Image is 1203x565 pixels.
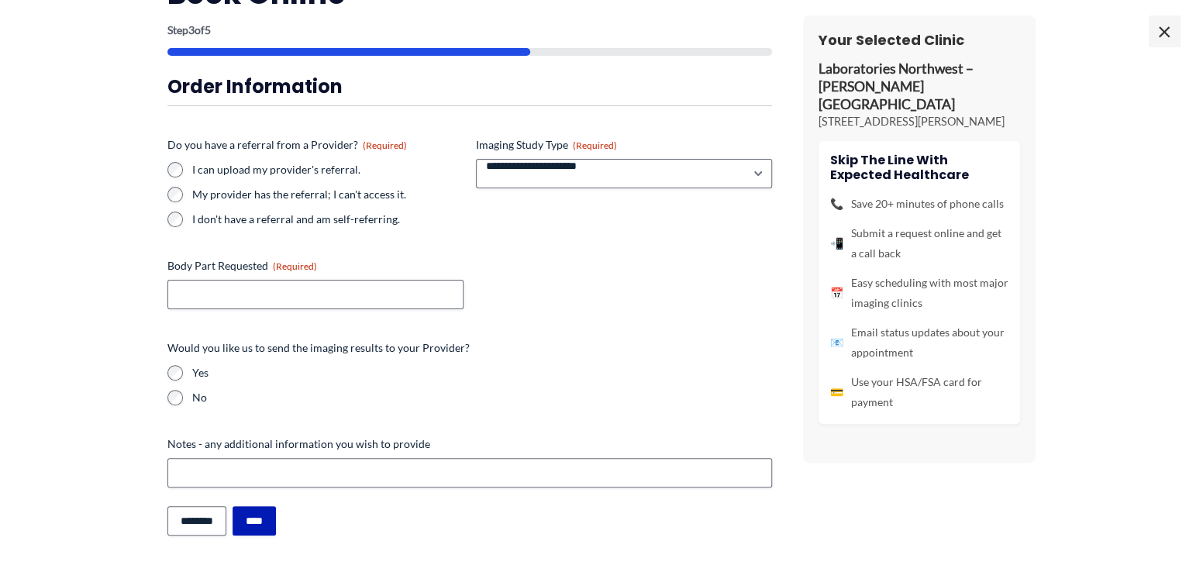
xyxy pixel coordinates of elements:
legend: Do you have a referral from a Provider? [167,137,407,153]
li: Email status updates about your appointment [830,322,1008,363]
p: [STREET_ADDRESS][PERSON_NAME] [819,114,1020,129]
span: × [1149,16,1180,47]
label: Body Part Requested [167,258,464,274]
h3: Order Information [167,74,772,98]
li: Use your HSA/FSA card for payment [830,372,1008,412]
span: 5 [205,23,211,36]
label: I can upload my provider's referral. [192,162,464,177]
h4: Skip the line with Expected Healthcare [830,153,1008,182]
p: Step of [167,25,772,36]
li: Easy scheduling with most major imaging clinics [830,273,1008,313]
span: 📅 [830,283,843,303]
span: 📲 [830,233,843,253]
span: (Required) [273,260,317,272]
li: Submit a request online and get a call back [830,223,1008,264]
span: 3 [188,23,195,36]
li: Save 20+ minutes of phone calls [830,194,1008,214]
label: Notes - any additional information you wish to provide [167,436,772,452]
span: 💳 [830,382,843,402]
span: 📞 [830,194,843,214]
p: Laboratories Northwest – [PERSON_NAME][GEOGRAPHIC_DATA] [819,60,1020,114]
span: 📧 [830,332,843,353]
legend: Would you like us to send the imaging results to your Provider? [167,340,470,356]
label: Yes [192,365,772,381]
span: (Required) [363,140,407,151]
label: My provider has the referral; I can't access it. [192,187,464,202]
label: No [192,390,772,405]
label: I don't have a referral and am self-referring. [192,212,464,227]
h3: Your Selected Clinic [819,31,1020,49]
label: Imaging Study Type [476,137,772,153]
span: (Required) [573,140,617,151]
